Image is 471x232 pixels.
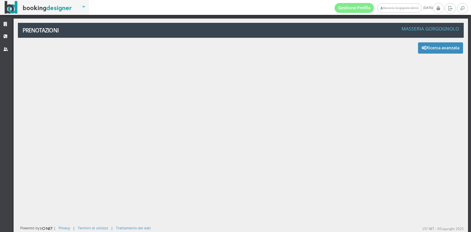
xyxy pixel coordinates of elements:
[116,225,151,230] a: Trattamento dei dati
[335,3,374,13] a: Gestione Profilo
[418,42,463,54] button: Ricerca avanzata
[18,23,86,38] a: Prenotazioni
[73,225,75,230] div: |
[59,225,70,230] a: Privacy
[335,3,433,13] span: [DATE]
[111,225,113,230] div: |
[78,225,108,230] a: Termini di utilizzo
[401,26,459,31] h4: Masseria Gorgognolo
[5,1,72,14] img: BookingDesigner.com
[377,3,422,13] a: Masseria Gorgognolo Admin
[39,226,54,231] img: ionet_small_logo.png
[20,225,56,231] div: Powered by |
